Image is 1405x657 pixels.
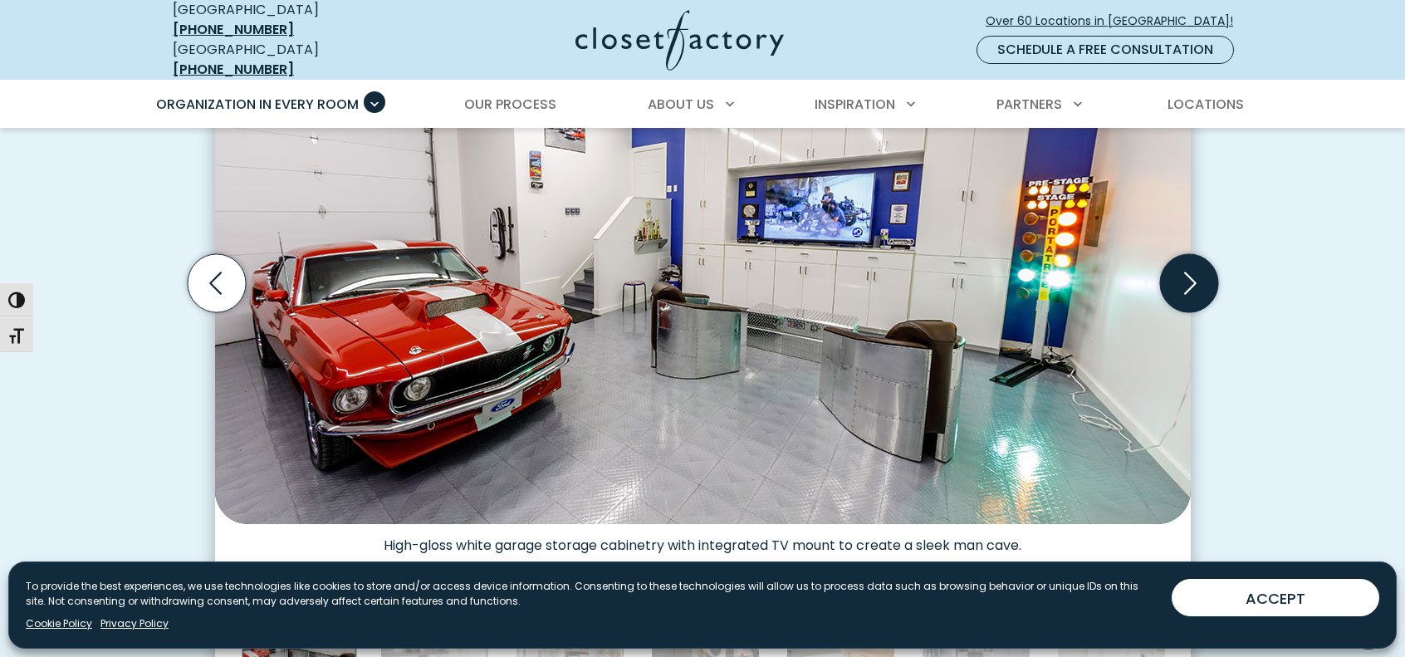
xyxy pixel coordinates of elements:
[173,20,294,39] a: [PHONE_NUMBER]
[173,40,414,80] div: [GEOGRAPHIC_DATA]
[815,95,895,114] span: Inspiration
[173,60,294,79] a: [PHONE_NUMBER]
[156,95,359,114] span: Organization in Every Room
[575,10,784,71] img: Closet Factory Logo
[986,12,1246,30] span: Over 60 Locations in [GEOGRAPHIC_DATA]!
[464,95,556,114] span: Our Process
[181,248,252,319] button: Previous slide
[1168,95,1244,114] span: Locations
[996,95,1062,114] span: Partners
[215,13,1191,524] img: High-gloss white garage storage cabinetry with integrated TV mount.
[26,579,1158,609] p: To provide the best experiences, we use technologies like cookies to store and/or access device i...
[977,36,1234,64] a: Schedule a Free Consultation
[215,524,1191,554] figcaption: High-gloss white garage storage cabinetry with integrated TV mount to create a sleek man cave.
[1172,579,1379,616] button: ACCEPT
[648,95,714,114] span: About Us
[100,616,169,631] a: Privacy Policy
[985,7,1247,36] a: Over 60 Locations in [GEOGRAPHIC_DATA]!
[26,616,92,631] a: Cookie Policy
[1153,248,1225,319] button: Next slide
[144,81,1261,128] nav: Primary Menu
